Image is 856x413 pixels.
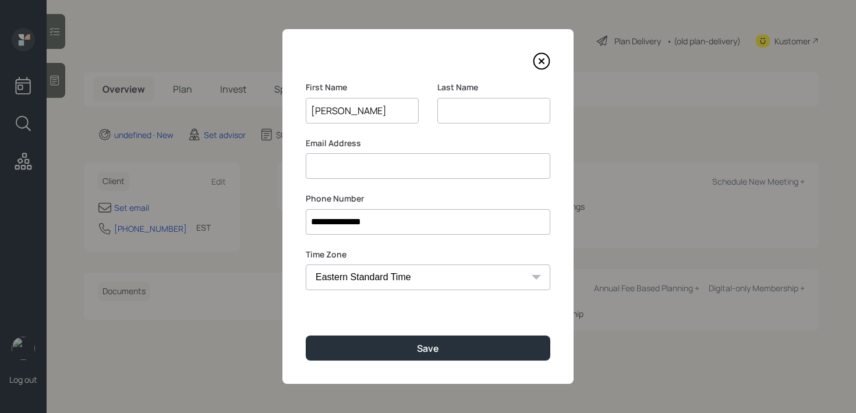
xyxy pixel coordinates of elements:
button: Save [306,336,550,361]
label: Phone Number [306,193,550,204]
label: Time Zone [306,249,550,260]
label: Email Address [306,137,550,149]
div: Save [417,342,439,355]
label: Last Name [437,82,550,93]
label: First Name [306,82,419,93]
